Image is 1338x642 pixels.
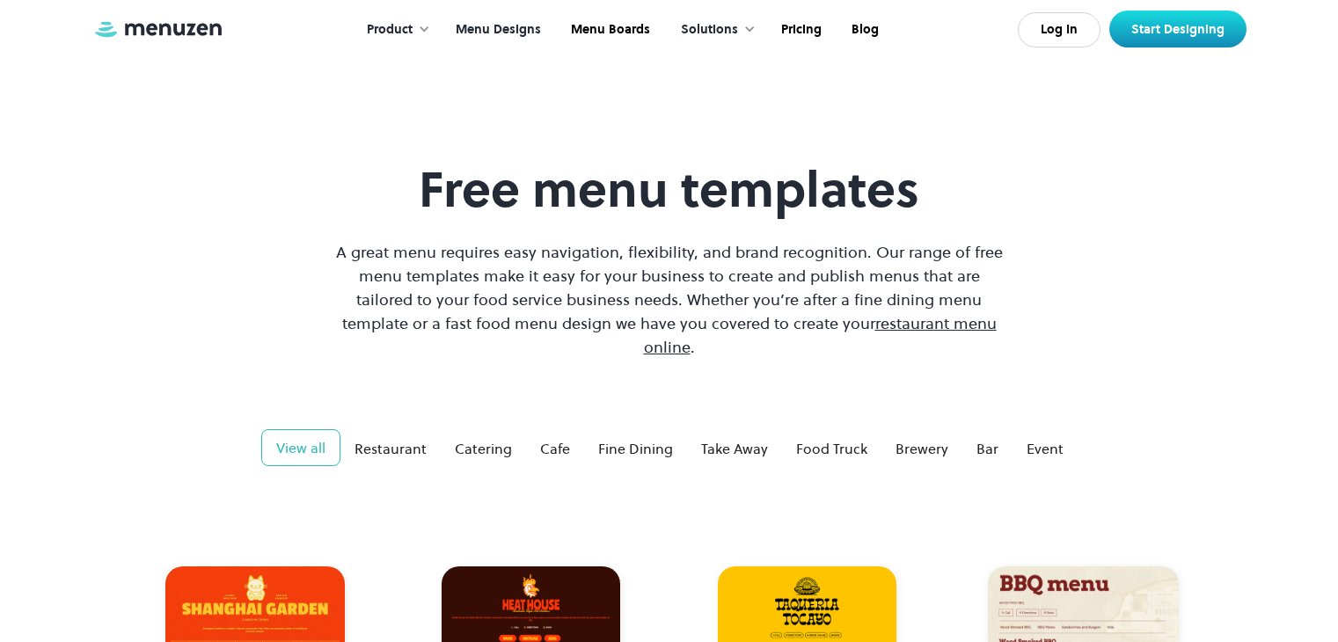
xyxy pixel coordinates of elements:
a: Menu Boards [554,3,663,57]
div: Event [1027,438,1064,459]
div: Solutions [681,20,738,40]
div: Restaurant [355,438,427,459]
a: Pricing [764,3,835,57]
div: Catering [455,438,512,459]
div: Bar [976,438,998,459]
div: Food Truck [796,438,867,459]
a: Menu Designs [439,3,554,57]
div: Product [367,20,413,40]
a: Start Designing [1109,11,1247,47]
a: Blog [835,3,892,57]
div: Take Away [701,438,768,459]
p: A great menu requires easy navigation, flexibility, and brand recognition. Our range of free menu... [332,240,1007,359]
div: Cafe [540,438,570,459]
div: Brewery [896,438,948,459]
div: Fine Dining [598,438,673,459]
div: View all [276,437,325,458]
a: Log In [1018,12,1100,47]
div: Product [349,3,439,57]
h1: Free menu templates [332,160,1007,219]
div: Solutions [663,3,764,57]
